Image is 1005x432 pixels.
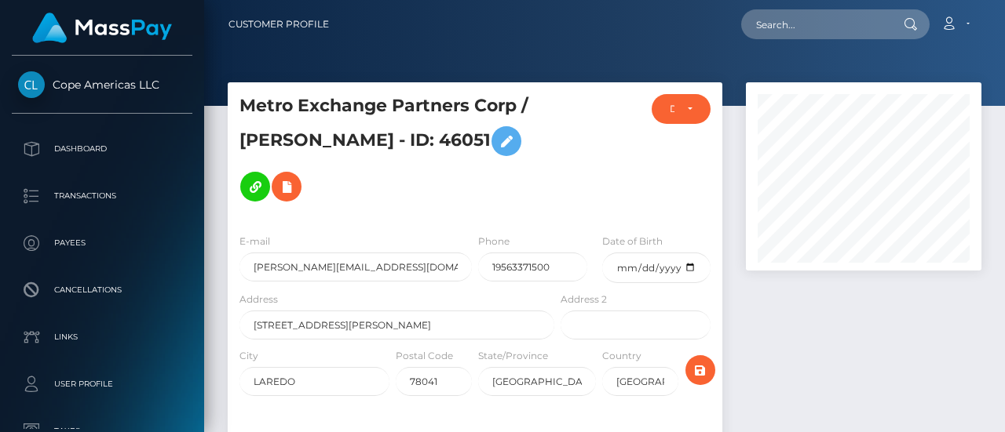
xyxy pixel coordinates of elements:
label: State/Province [478,349,548,363]
button: DEACTIVE [652,94,711,124]
label: Address [239,292,278,307]
img: Cope Americas LLC [18,71,45,98]
p: Dashboard [18,137,186,161]
p: Transactions [18,184,186,208]
img: MassPay Logo [32,13,172,43]
h5: Metro Exchange Partners Corp / [PERSON_NAME] - ID: 46051 [239,94,546,209]
label: Address 2 [561,292,607,307]
p: User Profile [18,372,186,396]
span: Cope Americas LLC [12,78,192,92]
a: Links [12,318,192,357]
label: Postal Code [396,349,453,363]
a: Cancellations [12,270,192,310]
a: Dashboard [12,129,192,169]
p: Cancellations [18,278,186,302]
a: Transactions [12,176,192,216]
label: E-mail [239,234,270,249]
p: Payees [18,231,186,255]
label: Country [602,349,641,363]
div: DEACTIVE [670,103,674,115]
label: City [239,349,258,363]
a: Payees [12,223,192,263]
label: Date of Birth [602,234,663,249]
a: Customer Profile [228,8,329,41]
input: Search... [741,9,889,39]
a: User Profile [12,365,192,404]
label: Phone [478,234,510,249]
p: Links [18,325,186,349]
